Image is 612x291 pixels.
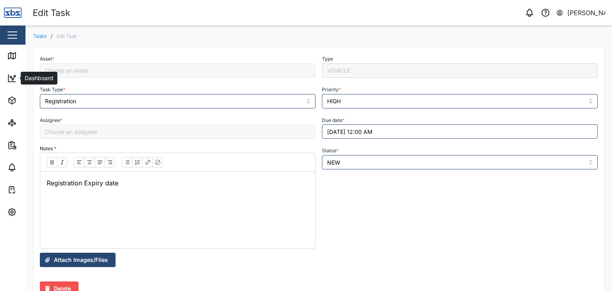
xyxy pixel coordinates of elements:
span: Attach Images/Files [54,253,108,267]
label: Due date [322,118,345,123]
div: Settings [21,208,49,216]
button: [PERSON_NAME] [556,7,606,18]
button: Link [142,157,153,167]
label: Assignee [40,118,63,123]
button: Remove link [153,157,163,167]
div: Sites [21,118,40,127]
div: Alarms [21,163,45,172]
label: Status [322,148,339,153]
button: Attach Images/Files [40,253,116,267]
button: Bullet list [122,157,132,167]
button: 14/10/2025 12:00 AM [322,124,598,139]
div: Reports [21,141,48,149]
button: Align text: left [74,157,84,167]
div: [PERSON_NAME] [567,8,606,18]
button: Ordered list [132,157,142,167]
p: Registration Expiry date [47,178,309,188]
div: Dashboard [21,74,57,83]
div: Notes [40,145,316,153]
label: Priority [322,87,341,92]
div: Tasks [21,185,43,194]
a: Tasks [33,34,47,39]
label: Type [322,56,333,62]
label: Asset [40,56,55,62]
div: Map [21,51,39,60]
img: Main Logo [4,4,22,22]
button: Align text: right [105,157,115,167]
label: Task Type [40,87,65,92]
div: / [51,33,53,39]
button: Align text: justify [94,157,105,167]
div: Edit Task [33,6,70,20]
button: Align text: center [84,157,94,167]
button: Bold [47,157,57,167]
div: Assets [21,96,45,105]
div: Edit Task [57,34,77,39]
button: Italic [57,157,67,167]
